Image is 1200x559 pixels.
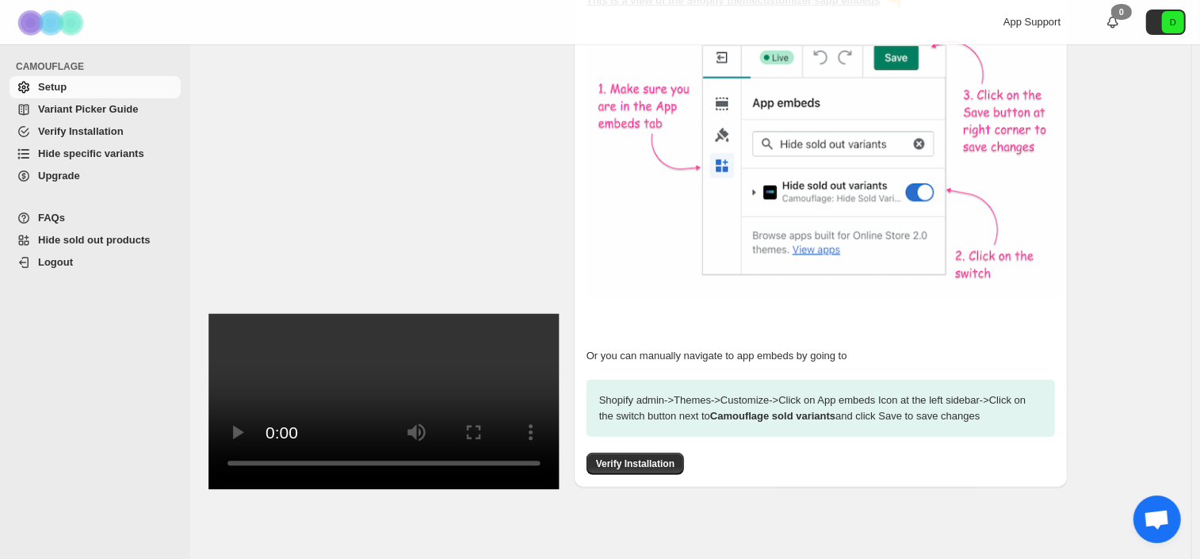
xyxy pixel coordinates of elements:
a: Variant Picker Guide [10,98,181,121]
a: 0 [1105,14,1121,30]
div: Open chat [1133,496,1181,543]
p: Shopify admin -> Themes -> Customize -> Click on App embeds Icon at the left sidebar -> Click on ... [587,380,1055,437]
span: Verify Installation [596,458,675,470]
p: Or you can manually navigate to app embeds by going to [587,348,1055,364]
a: FAQs [10,207,181,229]
span: Upgrade [38,170,80,182]
span: CAMOUFLAGE [16,60,182,73]
button: Avatar with initials D [1146,10,1186,35]
span: App Support [1003,16,1061,28]
button: Verify Installation [587,453,684,475]
span: Logout [38,256,73,268]
div: 0 [1111,4,1132,20]
a: Hide sold out products [10,229,181,251]
span: Avatar with initials D [1162,11,1184,33]
strong: Camouflage sold variants [710,410,835,422]
span: Setup [38,81,67,93]
a: Hide specific variants [10,143,181,165]
img: Camouflage [13,1,92,44]
a: Verify Installation [10,121,181,143]
span: Verify Installation [38,125,124,137]
text: D [1170,17,1176,27]
a: Upgrade [10,165,181,187]
span: Hide sold out products [38,234,151,246]
span: Variant Picker Guide [38,103,138,115]
video: Enable Camouflage in theme app embeds [208,314,560,489]
a: Verify Installation [587,458,684,469]
img: camouflage-enable [587,21,1062,299]
span: FAQs [38,212,65,224]
span: Hide specific variants [38,147,144,159]
a: Logout [10,251,181,274]
a: Setup [10,76,181,98]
